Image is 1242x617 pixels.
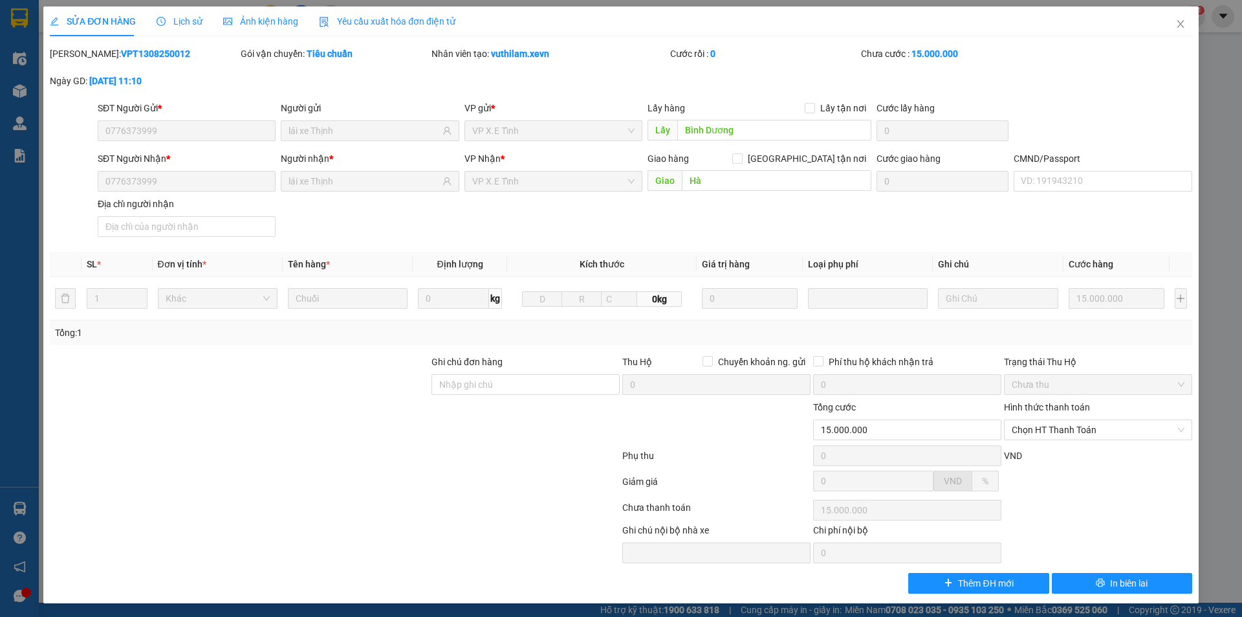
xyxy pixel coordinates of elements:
span: close [1175,19,1186,29]
b: VPT1308250012 [121,49,190,59]
span: Chọn HT Thanh Toán [1012,420,1184,440]
button: plus [1175,288,1187,309]
span: clock-circle [157,17,166,26]
input: Dọc đường [677,120,871,140]
span: kg [489,288,502,309]
button: Close [1162,6,1199,43]
input: 0 [1069,288,1165,309]
div: Chi phí nội bộ [813,523,1001,543]
div: Ghi chú nội bộ nhà xe [622,523,811,543]
span: plus [944,578,953,589]
span: Đơn vị tính [158,259,206,269]
div: Chưa thanh toán [621,500,812,523]
span: user [442,126,452,135]
label: Cước giao hàng [877,153,941,164]
label: Cước lấy hàng [877,103,935,113]
span: Lấy [648,120,677,140]
div: Cước rồi : [670,47,858,61]
input: Tên người gửi [289,124,439,138]
span: VP X.E Tỉnh [472,121,635,140]
span: Lịch sử [157,16,202,27]
span: Phí thu hộ khách nhận trả [823,355,939,369]
div: SĐT Người Nhận [98,151,276,166]
span: Giao hàng [648,153,689,164]
span: Giá trị hàng [702,259,750,269]
input: 0 [702,288,798,309]
span: edit [50,17,59,26]
input: D [522,291,562,307]
div: Địa chỉ người nhận [98,197,276,211]
div: Người gửi [281,101,459,115]
div: Giảm giá [621,475,812,497]
span: Định lượng [437,259,483,269]
input: C [601,291,637,307]
span: Chưa thu [1012,375,1184,394]
div: Phụ thu [621,449,812,471]
span: Khác [166,289,270,308]
div: CMND/Passport [1014,151,1192,166]
input: VD: Bàn, Ghế [288,288,408,309]
span: SL [87,259,97,269]
b: vuthilam.xevn [491,49,549,59]
span: Tổng cước [813,402,856,412]
th: Loại phụ phí [803,252,933,277]
span: Lấy hàng [648,103,685,113]
img: icon [319,17,329,27]
span: Giao [648,170,682,191]
input: Địa chỉ của người nhận [98,216,276,237]
div: Nhân viên tạo: [431,47,668,61]
div: SĐT Người Gửi [98,101,276,115]
span: VND [1004,451,1022,461]
span: VP X.E Tỉnh [472,172,635,191]
b: Tiêu chuẩn [307,49,353,59]
input: Dọc đường [682,170,871,191]
span: % [982,476,988,486]
span: Ảnh kiện hàng [223,16,298,27]
span: user [442,177,452,186]
div: VP gửi [464,101,642,115]
span: Lấy tận nơi [815,101,871,115]
button: plusThêm ĐH mới [908,573,1049,594]
span: Cước hàng [1069,259,1113,269]
input: Tên người nhận [289,174,439,188]
b: 15.000.000 [911,49,958,59]
span: Thêm ĐH mới [958,576,1013,590]
span: VP Nhận [464,153,501,164]
span: Thu Hộ [622,357,652,367]
span: SỬA ĐƠN HÀNG [50,16,136,27]
div: Gói vận chuyển: [241,47,429,61]
button: delete [55,288,76,309]
div: Chưa cước : [861,47,1049,61]
b: [DATE] 11:10 [89,76,142,86]
label: Hình thức thanh toán [1004,402,1090,412]
span: 0kg [637,291,681,307]
span: Kích thước [580,259,624,269]
div: Trạng thái Thu Hộ [1004,355,1192,369]
th: Ghi chú [933,252,1063,277]
span: [GEOGRAPHIC_DATA] tận nơi [743,151,871,166]
div: Người nhận [281,151,459,166]
b: 0 [710,49,715,59]
div: Ngày GD: [50,74,238,88]
span: Yêu cầu xuất hóa đơn điện tử [319,16,455,27]
span: picture [223,17,232,26]
input: Cước lấy hàng [877,120,1008,141]
span: Chuyển khoản ng. gửi [713,355,811,369]
span: VND [944,476,962,486]
input: Cước giao hàng [877,171,1008,192]
div: Tổng: 1 [55,326,479,340]
button: printerIn biên lai [1052,573,1192,594]
span: In biên lai [1110,576,1148,590]
input: Ghi Chú [938,288,1058,309]
input: Ghi chú đơn hàng [431,374,620,395]
span: Tên hàng [288,259,330,269]
label: Ghi chú đơn hàng [431,357,503,367]
div: [PERSON_NAME]: [50,47,238,61]
span: printer [1096,578,1105,589]
input: R [561,291,602,307]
